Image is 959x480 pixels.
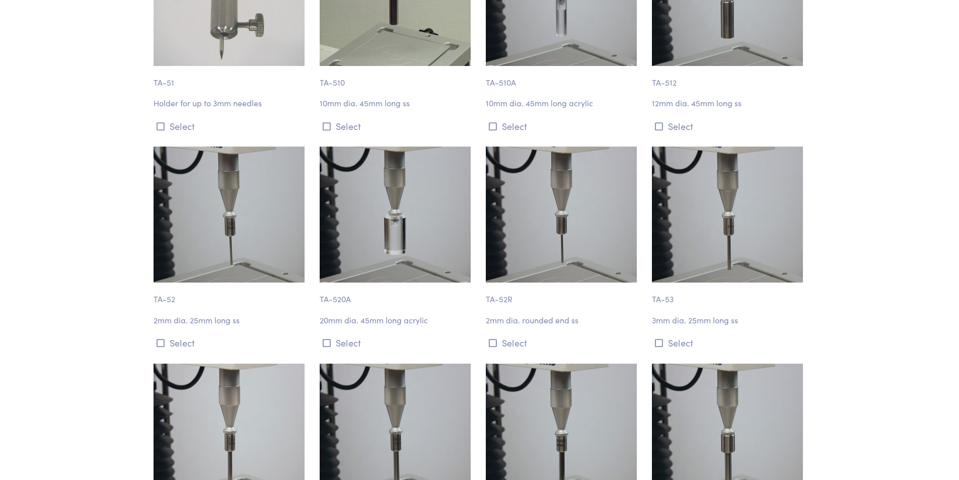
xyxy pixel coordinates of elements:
img: puncture_ta-53_3mm_5.jpg [652,147,803,283]
p: 2mm dia. rounded end ss [486,314,640,327]
p: TA-512 [652,66,806,89]
p: TA-52R [486,283,640,306]
img: puncture_ta-52_2mm_3.jpg [154,147,305,283]
p: 2mm dia. 25mm long ss [154,314,308,327]
img: puncture_ta-52r_2mm_3.jpg [486,147,637,283]
button: Select [154,334,308,351]
p: 12mm dia. 45mm long ss [652,97,806,110]
p: 3mm dia. 25mm long ss [652,314,806,327]
p: TA-510 [320,66,474,89]
p: 10mm dia. 45mm long ss [320,97,474,110]
p: TA-53 [652,283,806,306]
button: Select [486,118,640,134]
p: TA-51 [154,66,308,89]
p: TA-520A [320,283,474,306]
p: 10mm dia. 45mm long acrylic [486,97,640,110]
button: Select [154,118,308,134]
p: TA-52 [154,283,308,306]
button: Select [486,334,640,351]
button: Select [320,334,474,351]
img: puncture_ta-520a_20mm_3.jpg [320,147,471,283]
button: Select [652,118,806,134]
p: TA-510A [486,66,640,89]
p: 20mm dia. 45mm long acrylic [320,314,474,327]
button: Select [320,118,474,134]
button: Select [652,334,806,351]
p: Holder for up to 3mm needles [154,97,308,110]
